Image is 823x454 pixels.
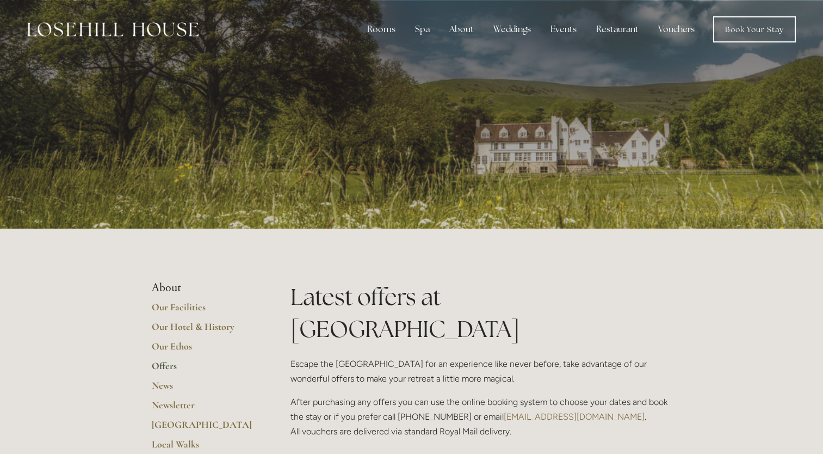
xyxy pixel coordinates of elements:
a: Our Facilities [152,301,256,321]
a: Offers [152,360,256,379]
div: About [441,19,482,40]
a: Our Hotel & History [152,321,256,340]
p: After purchasing any offers you can use the online booking system to choose your dates and book t... [290,395,672,439]
li: About [152,281,256,295]
div: Weddings [485,19,540,40]
a: [EMAIL_ADDRESS][DOMAIN_NAME] [504,412,645,422]
img: Losehill House [27,22,199,36]
div: Rooms [358,19,404,40]
a: Newsletter [152,399,256,419]
a: News [152,379,256,399]
div: Events [542,19,585,40]
a: Book Your Stay [713,16,796,42]
a: Vouchers [649,19,703,40]
a: [GEOGRAPHIC_DATA] [152,419,256,438]
a: Our Ethos [152,340,256,360]
h1: Latest offers at [GEOGRAPHIC_DATA] [290,281,672,345]
div: Spa [406,19,438,40]
div: Restaurant [587,19,647,40]
p: Escape the [GEOGRAPHIC_DATA] for an experience like never before, take advantage of our wonderful... [290,357,672,386]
